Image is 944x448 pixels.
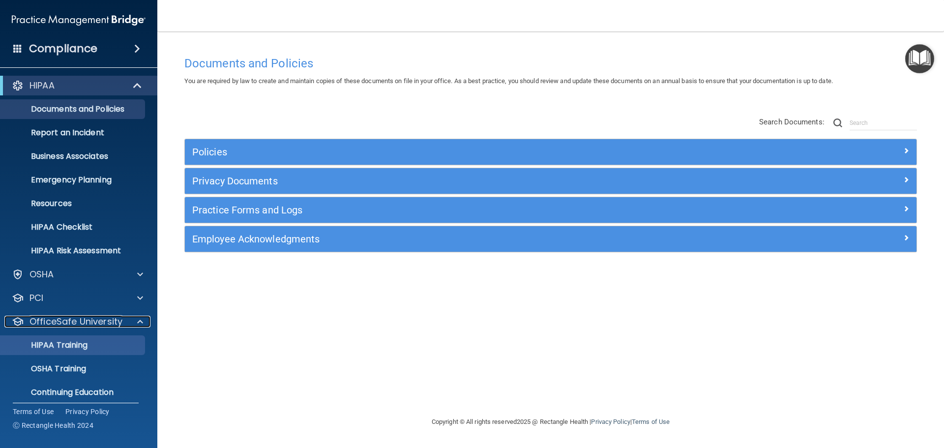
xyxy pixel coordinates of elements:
[192,234,726,244] h5: Employee Acknowledgments
[29,42,97,56] h4: Compliance
[591,418,630,425] a: Privacy Policy
[6,364,86,374] p: OSHA Training
[12,269,143,280] a: OSHA
[6,388,141,397] p: Continuing Education
[6,128,141,138] p: Report an Incident
[192,231,909,247] a: Employee Acknowledgments
[29,80,55,91] p: HIPAA
[6,199,141,209] p: Resources
[192,205,726,215] h5: Practice Forms and Logs
[65,407,110,417] a: Privacy Policy
[905,44,934,73] button: Open Resource Center
[12,292,143,304] a: PCI
[29,316,122,328] p: OfficeSafe University
[6,222,141,232] p: HIPAA Checklist
[6,175,141,185] p: Emergency Planning
[6,151,141,161] p: Business Associates
[6,340,88,350] p: HIPAA Training
[6,246,141,256] p: HIPAA Risk Assessment
[13,420,93,430] span: Ⓒ Rectangle Health 2024
[192,173,909,189] a: Privacy Documents
[833,119,842,127] img: ic-search.3b580494.png
[850,116,917,130] input: Search
[632,418,670,425] a: Terms of Use
[192,176,726,186] h5: Privacy Documents
[29,269,54,280] p: OSHA
[6,104,141,114] p: Documents and Policies
[13,407,54,417] a: Terms of Use
[184,57,917,70] h4: Documents and Policies
[192,144,909,160] a: Policies
[184,77,833,85] span: You are required by law to create and maintain copies of these documents on file in your office. ...
[12,10,146,30] img: PMB logo
[759,118,825,126] span: Search Documents:
[12,316,143,328] a: OfficeSafe University
[192,147,726,157] h5: Policies
[192,202,909,218] a: Practice Forms and Logs
[12,80,143,91] a: HIPAA
[371,406,730,438] div: Copyright © All rights reserved 2025 @ Rectangle Health | |
[29,292,43,304] p: PCI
